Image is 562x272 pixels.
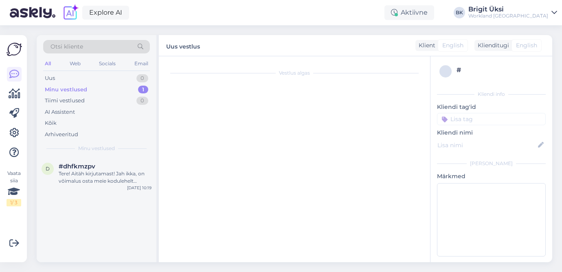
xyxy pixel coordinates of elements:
div: Arhiveeritud [45,130,78,139]
a: Explore AI [82,6,129,20]
div: Socials [97,58,117,69]
p: Kliendi nimi [437,128,546,137]
div: Aktiivne [384,5,434,20]
div: Brigit Üksi [468,6,548,13]
div: AI Assistent [45,108,75,116]
div: Kliendi info [437,91,546,98]
div: Web [68,58,82,69]
div: Tere! Aitäh kirjutamast! Jah ikka, on võimalus osta meie kodulehelt Daypass [PERSON_NAME] keskuse... [59,170,151,185]
div: Minu vestlused [45,86,87,94]
div: Tiimi vestlused [45,97,85,105]
div: Uus [45,74,55,82]
div: # [457,65,543,75]
div: All [43,58,53,69]
div: Workland [GEOGRAPHIC_DATA] [468,13,548,19]
span: #dhfkmzpv [59,163,95,170]
div: [DATE] 10:19 [127,185,151,191]
div: 0 [136,97,148,105]
span: d [46,166,50,172]
p: Märkmed [437,172,546,181]
div: Vaata siia [7,170,21,206]
img: explore-ai [62,4,79,21]
label: Uus vestlus [166,40,200,51]
a: Brigit ÜksiWorkland [GEOGRAPHIC_DATA] [468,6,557,19]
span: English [442,41,463,50]
input: Lisa tag [437,113,546,125]
div: Kõik [45,119,57,127]
input: Lisa nimi [437,141,536,150]
div: Klient [415,41,435,50]
div: 1 [138,86,148,94]
span: English [516,41,537,50]
div: 0 [136,74,148,82]
span: Minu vestlused [78,145,115,152]
div: BK [454,7,465,18]
span: Otsi kliente [50,42,83,51]
div: Vestlus algas [167,69,422,77]
div: Email [133,58,150,69]
p: Kliendi tag'id [437,103,546,111]
div: 1 / 3 [7,199,21,206]
div: [PERSON_NAME] [437,160,546,167]
img: Askly Logo [7,42,22,57]
div: Klienditugi [474,41,509,50]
